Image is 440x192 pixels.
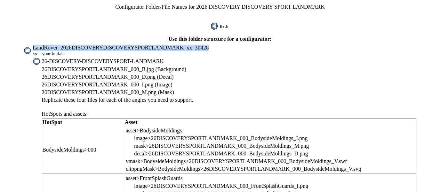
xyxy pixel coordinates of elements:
[168,36,272,42] b: Use this folder structure for a configurator:
[149,143,291,149] span: 26DISCOVERYSPORTLANDMARK_000_BodysideMoldings
[151,183,294,189] span: 26DISCOVERYSPORTLANDMARK_000_FrontSplashGuards
[134,150,361,157] td: decal> _D.png
[42,119,124,126] td: HotSpot
[42,66,186,72] span: 26DISCOVERYSPORTLANDMARK_000_B.jpg (Background)
[33,51,65,56] small: xx = your initials
[149,151,291,156] span: 26DISCOVERYSPORTLANDMARK_000_BodysideMoldings
[22,3,418,10] td: Configurator Folder/File Names for 2026 DISCOVERY DISCOVERY SPORT LANDMARK
[125,166,361,172] td: _V.svg
[134,183,362,190] td: image> _I.png
[24,47,31,54] img: glyphfolder.gif
[33,58,40,65] img: glyphfolder.gif
[33,45,209,51] span: LandRover_2026DISCOVERYDISCOVERYSPORTLANDMARK_xx_30428
[124,119,416,126] td: Asset
[42,82,173,87] span: 26DISCOVERYSPORTLANDMARK_000_I.png (Image)
[42,74,174,80] span: 26DISCOVERYSPORTLANDMARK_000_D.png (Decal)
[42,147,96,153] span: BodysideMoldings>000
[42,58,164,64] span: 26-DISCOVERY-DISCOVERYSPORT-LANDMARK
[41,104,417,117] td: HotSpots and assets:
[134,135,361,142] td: image> _I.png
[126,175,183,181] span: asset>FrontSplashGuards
[134,143,361,149] td: mask> _M.png
[41,97,417,103] td: Replicate these four files for each of the angles you need to support.
[42,89,174,95] span: 26DISCOVERYSPORTLANDMARK_000_M.png (Mask)
[211,23,230,30] img: back.gif
[126,128,182,133] span: asset>BodysideMoldings
[125,158,361,165] td: _V.swf
[151,135,294,141] span: 26DISCOVERYSPORTLANDMARK_000_BodysideMoldings
[126,166,346,172] span: clippngMask>BodysideMoldings>26DISCOVERYSPORTLANDMARK_000_BodysideMoldings
[126,158,331,164] span: vmask>BodysideMoldings>26DISCOVERYSPORTLANDMARK_000_BodysideMoldings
